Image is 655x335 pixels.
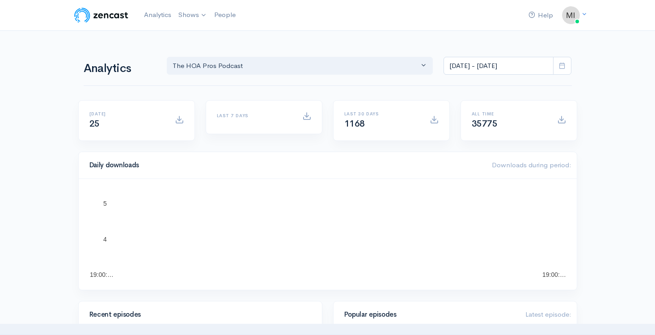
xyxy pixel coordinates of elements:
[90,271,114,278] text: 19:00:…
[344,311,515,318] h4: Popular episodes
[167,57,433,75] button: The HOA Pros Podcast
[140,5,175,25] a: Analytics
[103,200,107,207] text: 5
[73,6,130,24] img: ZenCast Logo
[444,57,554,75] input: analytics date range selector
[344,118,365,129] span: 1168
[492,161,571,169] span: Downloads during period:
[89,161,481,169] h4: Daily downloads
[344,111,419,116] h6: Last 30 days
[89,311,306,318] h4: Recent episodes
[84,62,156,75] h1: Analytics
[175,5,211,25] a: Shows
[542,271,566,278] text: 19:00:…
[562,6,580,24] img: ...
[89,118,100,129] span: 25
[173,61,419,71] div: The HOA Pros Podcast
[217,113,292,118] h6: Last 7 days
[525,310,571,318] span: Latest episode:
[211,5,239,25] a: People
[89,111,164,116] h6: [DATE]
[472,111,546,116] h6: All time
[525,6,557,25] a: Help
[103,236,107,243] text: 4
[89,190,566,279] svg: A chart.
[472,118,498,129] span: 35775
